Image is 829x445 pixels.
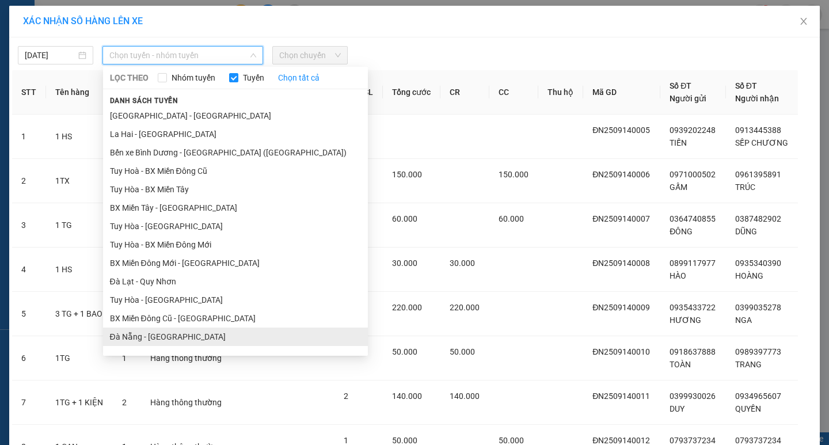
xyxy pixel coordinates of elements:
span: ĐN2509140006 [592,170,650,179]
span: Số ĐT [670,81,691,90]
span: TRANG [735,360,762,369]
td: 3 [12,203,46,248]
span: 220.000 [392,303,422,312]
td: 1 HS [46,115,113,159]
span: 140.000 [392,391,422,401]
li: Tuy Hòa - [GEOGRAPHIC_DATA] [103,291,368,309]
td: 5 [12,292,46,336]
span: 1 [122,353,127,363]
span: DUY [670,404,685,413]
span: 0939202248 [670,125,716,135]
th: Tên hàng [46,70,113,115]
span: 0793737234 [735,436,781,445]
span: down [250,52,257,59]
span: Số ĐT [735,81,757,90]
span: 0913445388 [735,125,781,135]
li: BX Miền Đông Cũ - [GEOGRAPHIC_DATA] [103,309,368,328]
th: CR [440,70,489,115]
span: Tuyến [238,71,269,84]
input: 14/09/2025 [25,49,76,62]
span: 50.000 [392,347,417,356]
td: 7 [12,381,46,425]
span: 0971000502 [670,170,716,179]
span: QUYỀN [735,404,761,413]
li: BX Miền Đông Mới - [GEOGRAPHIC_DATA] [103,254,368,272]
li: Đà Lạt - Quy Nhơn [103,272,368,291]
span: 0989397773 [735,347,781,356]
li: Tuy Hoà - BX Miền Đông Cũ [103,162,368,180]
td: 6 [12,336,46,381]
span: 0899117977 [670,258,716,268]
span: Chọn chuyến [279,47,341,64]
span: TOÀN [670,360,691,369]
li: BX Miền Tây - [GEOGRAPHIC_DATA] [103,199,368,217]
span: SẾP CHƯƠNG [735,138,788,147]
td: 3 TG + 1 BAO [46,292,113,336]
li: Tuy Hòa - BX Miền Tây [103,180,368,199]
td: 1TX [46,159,113,203]
span: 0399930026 [670,391,716,401]
span: 0399035278 [735,303,781,312]
span: 150.000 [392,170,422,179]
span: ĐN2509140005 [592,125,650,135]
span: Người gửi [670,94,706,103]
th: Tổng cước [383,70,440,115]
a: Chọn tất cả [278,71,320,84]
th: Thu hộ [538,70,583,115]
span: 2 [122,398,127,407]
td: 1TG + 1 KIỆN [46,381,113,425]
span: Chọn tuyến - nhóm tuyến [109,47,256,64]
td: Hàng thông thường [141,381,232,425]
span: ĐN2509140011 [592,391,650,401]
span: 60.000 [392,214,417,223]
span: ĐN2509140008 [592,258,650,268]
th: Mã GD [583,70,660,115]
td: 4 [12,248,46,292]
span: HOÀNG [735,271,763,280]
span: 140.000 [450,391,480,401]
span: 60.000 [499,214,524,223]
li: Tuy Hòa - [GEOGRAPHIC_DATA] [103,217,368,235]
span: NGA [735,315,752,325]
span: 50.000 [392,436,417,445]
span: TRÚC [735,182,755,192]
li: Tuy Hoà - Bến xe Bình Dương (Hàng) [103,346,368,364]
span: XÁC NHẬN SỐ HÀNG LÊN XE [23,16,143,26]
span: ĐN2509140012 [592,436,650,445]
span: ĐN2509140010 [592,347,650,356]
span: 50.000 [499,436,524,445]
span: 1 [344,436,348,445]
th: STT [12,70,46,115]
li: La Hai - [GEOGRAPHIC_DATA] [103,125,368,143]
span: 0918637888 [670,347,716,356]
span: 0935340390 [735,258,781,268]
span: 0793737234 [670,436,716,445]
td: 1 TG [46,203,113,248]
span: Nhóm tuyến [167,71,220,84]
span: 0364740855 [670,214,716,223]
td: Hàng thông thường [141,336,232,381]
span: close [799,17,808,26]
span: GẤM [670,182,687,192]
span: 0934965607 [735,391,781,401]
button: Close [788,6,820,38]
span: 220.000 [450,303,480,312]
span: ĐN2509140009 [592,303,650,312]
li: Tuy Hòa - BX Miền Đông Mới [103,235,368,254]
span: 30.000 [450,258,475,268]
span: TIẾN [670,138,687,147]
span: Người nhận [735,94,779,103]
td: 1 HS [46,248,113,292]
span: 150.000 [499,170,528,179]
td: 1 [12,115,46,159]
span: 0935433722 [670,303,716,312]
span: LỌC THEO [110,71,149,84]
td: 1TG [46,336,113,381]
span: HƯƠNG [670,315,701,325]
th: CC [489,70,538,115]
span: 0387482902 [735,214,781,223]
span: DŨNG [735,227,757,236]
td: 2 [12,159,46,203]
span: ĐN2509140007 [592,214,650,223]
span: ĐÔNG [670,227,693,236]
